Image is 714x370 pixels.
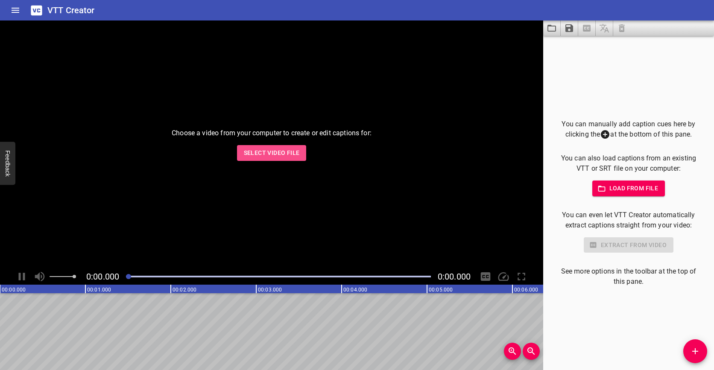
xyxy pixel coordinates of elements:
p: Choose a video from your computer to create or edit captions for: [172,128,372,138]
h6: VTT Creator [47,3,95,17]
p: You can even let VTT Creator automatically extract captions straight from your video: [557,210,700,230]
p: You can also load captions from an existing VTT or SRT file on your computer: [557,153,700,174]
text: 00:04.000 [343,287,367,293]
svg: Load captions from file [547,23,557,33]
text: 00:01.000 [87,287,111,293]
text: 00:05.000 [429,287,453,293]
button: Add Cue [683,339,707,363]
button: Select Video File [237,145,307,161]
button: Load captions from file [543,20,561,36]
span: Video Duration [438,271,471,282]
button: Load from file [592,181,665,196]
div: Select a video in the pane to the left to use this feature [557,237,700,253]
text: 00:00.000 [2,287,26,293]
button: Save captions to file [561,20,578,36]
div: Play progress [126,276,431,277]
text: 00:06.000 [514,287,538,293]
div: Toggle Full Screen [513,268,530,285]
svg: Save captions to file [564,23,574,33]
span: Select Video File [244,148,300,158]
span: Load from file [599,183,658,194]
p: See more options in the toolbar at the top of this pane. [557,266,700,287]
span: Current Time [86,271,119,282]
text: 00:02.000 [173,287,196,293]
button: Zoom In [504,343,521,360]
p: You can manually add caption cues here by clicking the at the bottom of this pane. [557,119,700,140]
div: Hide/Show Captions [477,268,494,285]
button: Zoom Out [523,343,540,360]
div: Playback Speed [495,268,512,285]
text: 00:03.000 [258,287,282,293]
